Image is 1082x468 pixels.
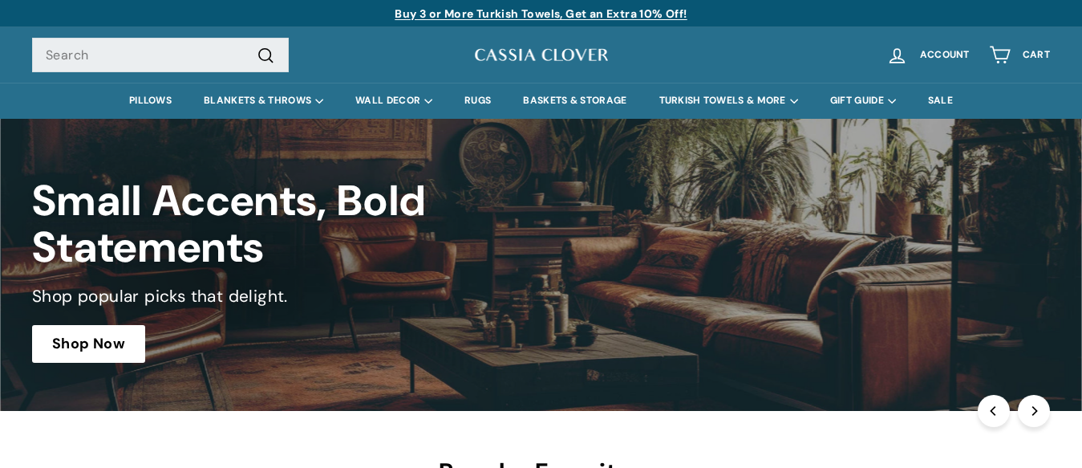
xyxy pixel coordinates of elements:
[643,83,814,119] summary: TURKISH TOWELS & MORE
[912,83,969,119] a: SALE
[814,83,912,119] summary: GIFT GUIDE
[395,6,687,21] a: Buy 3 or More Turkish Towels, Get an Extra 10% Off!
[877,31,979,79] a: Account
[448,83,507,119] a: RUGS
[1018,395,1050,427] button: Next
[979,31,1060,79] a: Cart
[32,38,289,73] input: Search
[920,50,970,60] span: Account
[978,395,1010,427] button: Previous
[1023,50,1050,60] span: Cart
[507,83,642,119] a: BASKETS & STORAGE
[188,83,339,119] summary: BLANKETS & THROWS
[339,83,448,119] summary: WALL DECOR
[113,83,188,119] a: PILLOWS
